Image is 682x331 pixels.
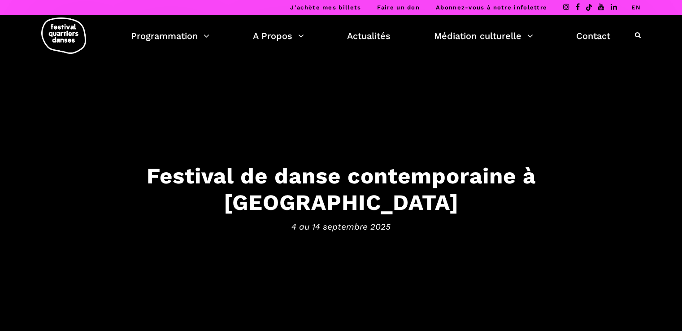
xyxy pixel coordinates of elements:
a: Actualités [347,28,391,44]
a: Médiation culturelle [434,28,533,44]
a: Abonnez-vous à notre infolettre [436,4,547,11]
a: Contact [576,28,610,44]
a: Faire un don [377,4,420,11]
a: A Propos [253,28,304,44]
span: 4 au 14 septembre 2025 [63,220,619,233]
img: logo-fqd-med [41,17,86,54]
a: J’achète mes billets [290,4,361,11]
a: Programmation [131,28,209,44]
a: EN [631,4,641,11]
h3: Festival de danse contemporaine à [GEOGRAPHIC_DATA] [63,163,619,216]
